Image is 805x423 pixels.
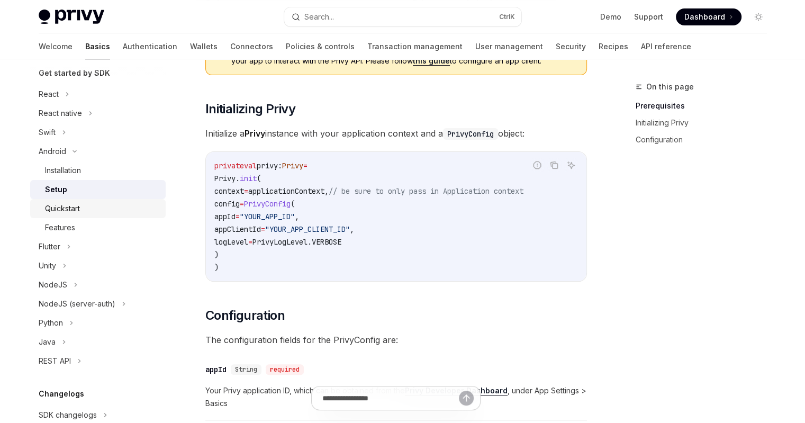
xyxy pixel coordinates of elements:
[30,256,166,275] button: Unity
[205,307,285,324] span: Configuration
[39,107,82,120] div: React native
[30,142,166,161] button: Android
[244,161,257,170] span: val
[303,161,307,170] span: =
[214,224,261,234] span: appClientId
[286,34,355,59] a: Policies & controls
[39,145,66,158] div: Android
[248,186,329,196] span: applicationContext,
[236,212,240,221] span: =
[39,88,59,101] div: React
[205,364,227,375] div: appId
[39,278,67,291] div: NodeJS
[248,237,252,247] span: =
[39,126,56,139] div: Swift
[367,34,463,59] a: Transaction management
[39,10,104,24] img: light logo
[39,409,97,421] div: SDK changelogs
[295,212,299,221] span: ,
[413,56,450,66] a: this guide
[205,126,587,141] span: Initialize a instance with your application context and a object:
[291,199,295,209] span: (
[45,202,80,215] div: Quickstart
[443,128,498,140] code: PrivyConfig
[123,34,177,59] a: Authentication
[636,131,775,148] a: Configuration
[214,174,240,183] span: Privy.
[282,161,303,170] span: Privy
[30,104,166,123] button: React native
[261,224,265,234] span: =
[214,250,219,259] span: )
[284,7,521,26] button: Search...CtrlK
[30,123,166,142] button: Swift
[329,186,523,196] span: // be sure to only pass in Application context
[214,199,240,209] span: config
[39,34,73,59] a: Welcome
[30,352,166,371] button: REST API
[235,365,257,374] span: String
[190,34,218,59] a: Wallets
[634,12,663,22] a: Support
[30,199,166,218] a: Quickstart
[30,237,166,256] button: Flutter
[600,12,621,22] a: Demo
[599,34,628,59] a: Recipes
[244,199,291,209] span: PrivyConfig
[30,332,166,352] button: Java
[39,298,115,310] div: NodeJS (server-auth)
[39,259,56,272] div: Unity
[564,158,578,172] button: Ask AI
[205,101,295,118] span: Initializing Privy
[636,97,775,114] a: Prerequisites
[39,355,71,367] div: REST API
[45,221,75,234] div: Features
[214,161,244,170] span: private
[240,174,257,183] span: init
[459,391,474,406] button: Send message
[322,386,459,410] input: Ask a question...
[30,218,166,237] a: Features
[30,180,166,199] a: Setup
[499,13,515,21] span: Ctrl K
[30,313,166,332] button: Python
[30,275,166,294] button: NodeJS
[214,237,248,247] span: logLevel
[641,34,691,59] a: API reference
[214,263,219,272] span: )
[30,85,166,104] button: React
[39,336,56,348] div: Java
[547,158,561,172] button: Copy the contents from the code block
[244,186,248,196] span: =
[45,164,81,177] div: Installation
[39,388,84,400] h5: Changelogs
[30,161,166,180] a: Installation
[530,158,544,172] button: Report incorrect code
[257,161,282,170] span: privy:
[252,237,341,247] span: PrivyLogLevel.VERBOSE
[257,174,261,183] span: (
[245,128,265,139] strong: Privy
[304,11,334,23] div: Search...
[230,34,273,59] a: Connectors
[265,224,350,234] span: "YOUR_APP_CLIENT_ID"
[214,186,244,196] span: context
[240,199,244,209] span: =
[266,364,304,375] div: required
[30,294,166,313] button: NodeJS (server-auth)
[646,80,694,93] span: On this page
[636,114,775,131] a: Initializing Privy
[475,34,543,59] a: User management
[676,8,741,25] a: Dashboard
[350,224,354,234] span: ,
[45,183,67,196] div: Setup
[556,34,586,59] a: Security
[39,240,60,253] div: Flutter
[39,317,63,329] div: Python
[684,12,725,22] span: Dashboard
[240,212,295,221] span: "YOUR_APP_ID"
[85,34,110,59] a: Basics
[205,332,587,347] span: The configuration fields for the PrivyConfig are:
[750,8,767,25] button: Toggle dark mode
[214,212,236,221] span: appId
